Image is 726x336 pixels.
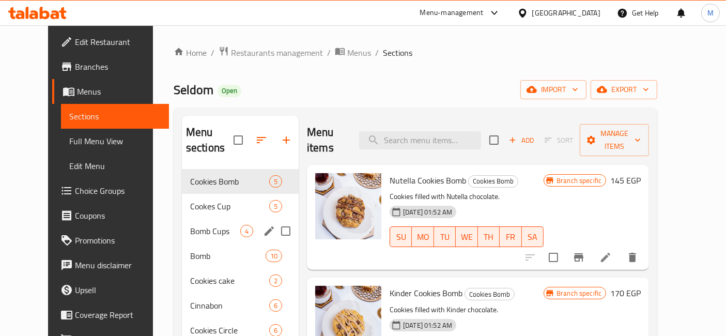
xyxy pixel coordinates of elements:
span: 4 [241,226,253,236]
li: / [327,47,331,59]
div: items [240,225,253,237]
a: Coverage Report [52,302,169,327]
a: Menus [335,46,371,59]
button: TU [434,226,456,247]
span: Branches [75,60,161,73]
span: Cookies cake [190,274,269,287]
span: Promotions [75,234,161,247]
span: import [529,83,578,96]
img: Nutella Cookies Bomb [315,173,381,239]
span: 10 [266,251,282,261]
div: [GEOGRAPHIC_DATA] [532,7,600,19]
span: Kinder Cookies Bomb [390,285,462,301]
a: Upsell [52,278,169,302]
div: items [269,299,282,312]
h6: 145 EGP [610,173,641,188]
button: Branch-specific-item [566,245,591,270]
p: Cookies filled with Nutella chocolate. [390,190,544,203]
h2: Menu items [307,125,347,156]
button: edit [261,223,277,239]
span: Branch specific [552,288,606,298]
li: / [211,47,214,59]
span: Nutella Cookies Bomb [390,173,466,188]
span: Menus [77,85,161,98]
span: Sections [69,110,161,123]
div: Bomb Cups [190,225,240,237]
div: items [266,250,282,262]
span: Restaurants management [231,47,323,59]
a: Promotions [52,228,169,253]
nav: breadcrumb [174,46,657,59]
span: Open [218,86,241,95]
div: Open [218,85,241,97]
span: SA [526,230,539,245]
span: 5 [270,177,282,187]
a: Sections [61,104,169,129]
div: Cinnabon6 [182,293,299,318]
span: Select to update [543,247,564,268]
button: Add [505,132,538,148]
span: 5 [270,202,282,211]
button: WE [456,226,477,247]
span: Add item [505,132,538,148]
span: Cookies Bomb [465,288,514,300]
div: Bomb Cups4edit [182,219,299,243]
span: Cinnabon [190,299,269,312]
div: Cookies cake2 [182,268,299,293]
li: / [375,47,379,59]
span: [DATE] 01:52 AM [399,207,456,217]
input: search [359,131,481,149]
button: TH [478,226,500,247]
span: Cookes Cup [190,200,269,212]
span: Edit Menu [69,160,161,172]
span: 2 [270,276,282,286]
button: Manage items [580,124,649,156]
span: Branch specific [552,176,606,186]
div: items [269,274,282,287]
span: Seldom [174,78,213,101]
span: Coupons [75,209,161,222]
span: Menus [347,47,371,59]
span: Full Menu View [69,135,161,147]
button: Add section [274,128,299,152]
div: items [269,175,282,188]
button: FR [500,226,521,247]
span: Bomb [190,250,266,262]
button: MO [412,226,434,247]
a: Menu disclaimer [52,253,169,278]
a: Branches [52,54,169,79]
a: Edit menu item [599,251,612,264]
div: Cookes Cup5 [182,194,299,219]
span: TU [438,230,452,245]
span: Select section [483,129,505,151]
span: 6 [270,301,282,311]
button: SU [390,226,412,247]
div: Bomb10 [182,243,299,268]
a: Restaurants management [219,46,323,59]
p: Cookies filled with Kinder chocolate. [390,303,544,316]
span: Sections [383,47,412,59]
div: Cookies Bomb5 [182,169,299,194]
span: Choice Groups [75,185,161,197]
h6: 170 EGP [610,286,641,300]
span: Select section first [538,132,580,148]
a: Edit Restaurant [52,29,169,54]
a: Menus [52,79,169,104]
button: delete [620,245,645,270]
span: Sort sections [249,128,274,152]
span: FR [504,230,517,245]
span: Cookies Bomb [190,175,269,188]
a: Home [174,47,207,59]
h2: Menu sections [186,125,234,156]
span: M [707,7,714,19]
span: Upsell [75,284,161,296]
span: Cookies Bomb [469,175,518,187]
a: Edit Menu [61,154,169,178]
button: SA [522,226,544,247]
span: Add [507,134,535,146]
div: Cookies Bomb [465,288,515,300]
span: Select all sections [227,129,249,151]
span: MO [416,230,429,245]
